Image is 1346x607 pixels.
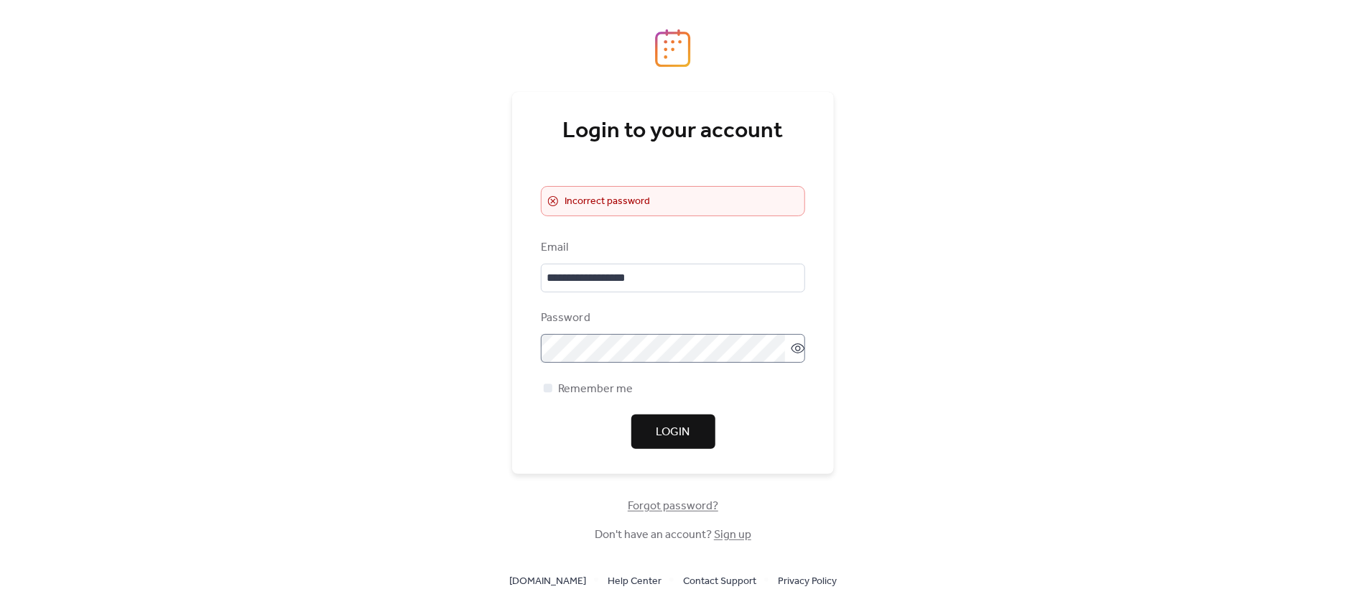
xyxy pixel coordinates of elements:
[558,381,633,398] span: Remember me
[595,527,751,544] span: Don't have an account?
[565,193,650,210] span: Incorrect password
[656,424,690,441] span: Login
[608,572,662,590] a: Help Center
[714,524,751,546] a: Sign up
[778,573,837,590] span: Privacy Policy
[655,29,691,68] img: logo
[509,573,586,590] span: [DOMAIN_NAME]
[628,502,718,510] a: Forgot password?
[628,498,718,515] span: Forgot password?
[509,572,586,590] a: [DOMAIN_NAME]
[683,572,756,590] a: Contact Support
[541,117,805,146] div: Login to your account
[683,573,756,590] span: Contact Support
[631,414,715,449] button: Login
[541,310,802,327] div: Password
[778,572,837,590] a: Privacy Policy
[608,573,662,590] span: Help Center
[541,239,802,256] div: Email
